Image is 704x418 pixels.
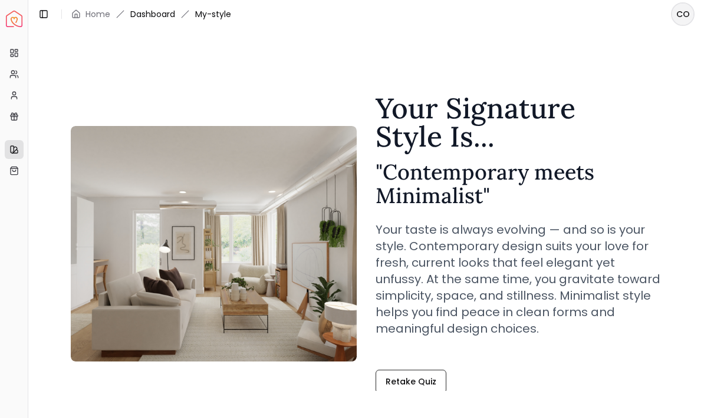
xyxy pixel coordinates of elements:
h2: " Contemporary meets Minimalist " [376,160,662,207]
button: CO [671,2,695,26]
a: Dashboard [130,8,175,20]
img: Spacejoy Logo [6,11,22,27]
span: CO [672,4,693,25]
h1: Your Signature Style Is... [376,94,662,151]
nav: breadcrumb [71,8,231,20]
a: Spacejoy [6,11,22,27]
img: Contemporary meets Minimalist Style Example [71,126,357,361]
p: Your taste is always evolving — and so is your style. Contemporary design suits your love for fre... [376,221,662,337]
a: Home [85,8,110,20]
a: Retake Quiz [376,370,446,393]
span: My-style [195,8,231,20]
